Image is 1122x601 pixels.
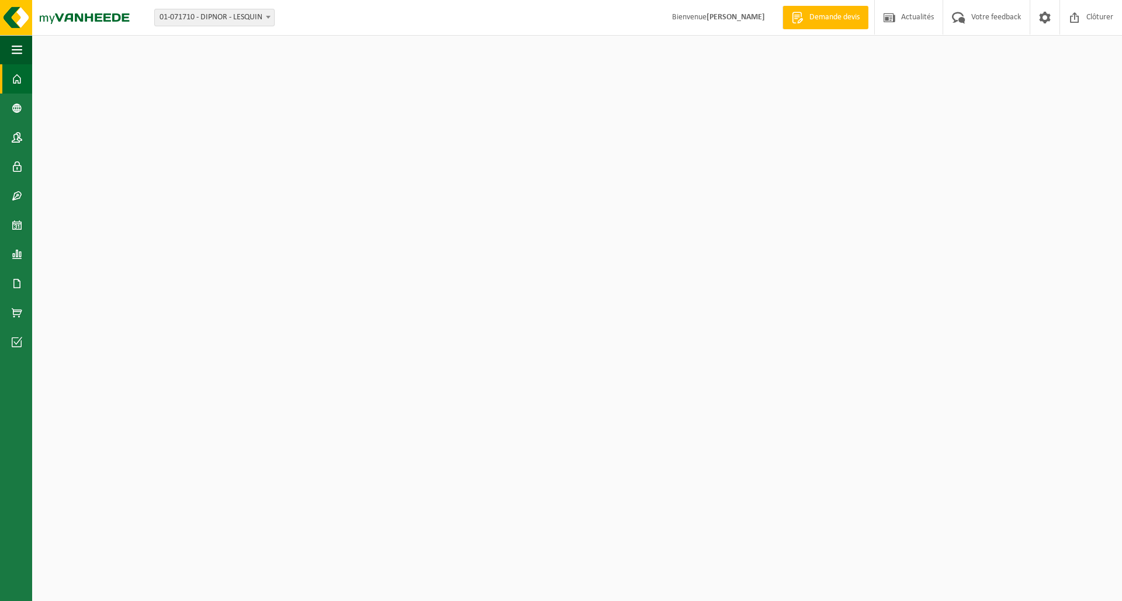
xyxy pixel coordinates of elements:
strong: [PERSON_NAME] [707,13,765,22]
a: Demande devis [782,6,868,29]
iframe: chat widget [6,575,195,601]
span: 01-071710 - DIPNOR - LESQUIN [154,9,275,26]
span: 01-071710 - DIPNOR - LESQUIN [155,9,274,26]
span: Demande devis [806,12,863,23]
